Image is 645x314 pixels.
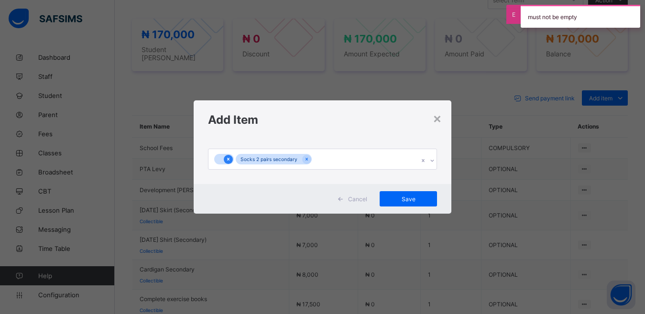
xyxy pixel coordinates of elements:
[208,113,437,127] h1: Add Item
[433,110,442,126] div: ×
[387,195,430,203] span: Save
[521,5,640,28] div: must not be empty
[236,154,302,165] div: Socks 2 pairs secondary
[348,195,367,203] span: Cancel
